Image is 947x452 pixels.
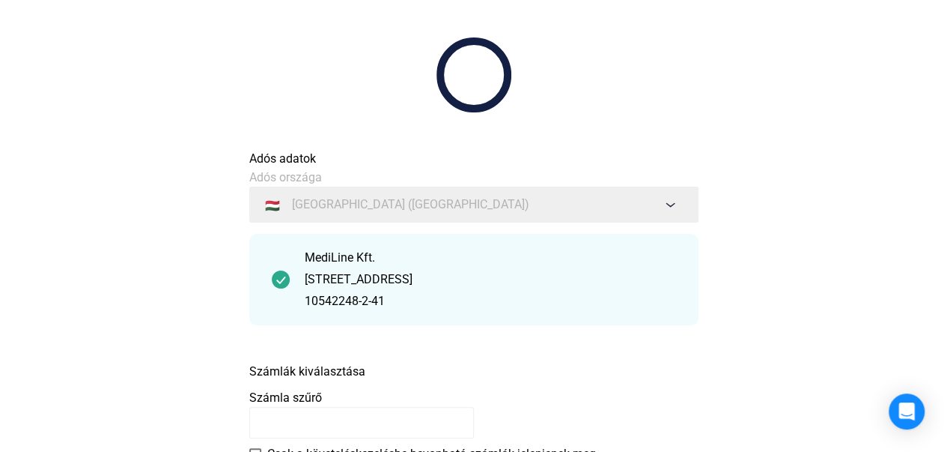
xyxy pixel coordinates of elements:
font: [STREET_ADDRESS] [305,272,412,286]
font: MediLine Kft. [305,250,375,265]
font: Adós adatok [249,151,316,166]
font: 10542248-2-41 [305,294,385,308]
button: 🇭🇺[GEOGRAPHIC_DATA] ([GEOGRAPHIC_DATA]) [249,187,698,223]
font: Számlák kiválasztása [249,364,365,379]
img: pipa-sötétebb-zöld-kör [272,271,290,289]
font: [GEOGRAPHIC_DATA] ([GEOGRAPHIC_DATA]) [292,197,529,211]
font: Adós országa [249,170,322,184]
font: 🇭🇺 [265,199,280,213]
font: Számla szűrő [249,391,322,405]
div: Intercom Messenger megnyitása [889,394,925,430]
